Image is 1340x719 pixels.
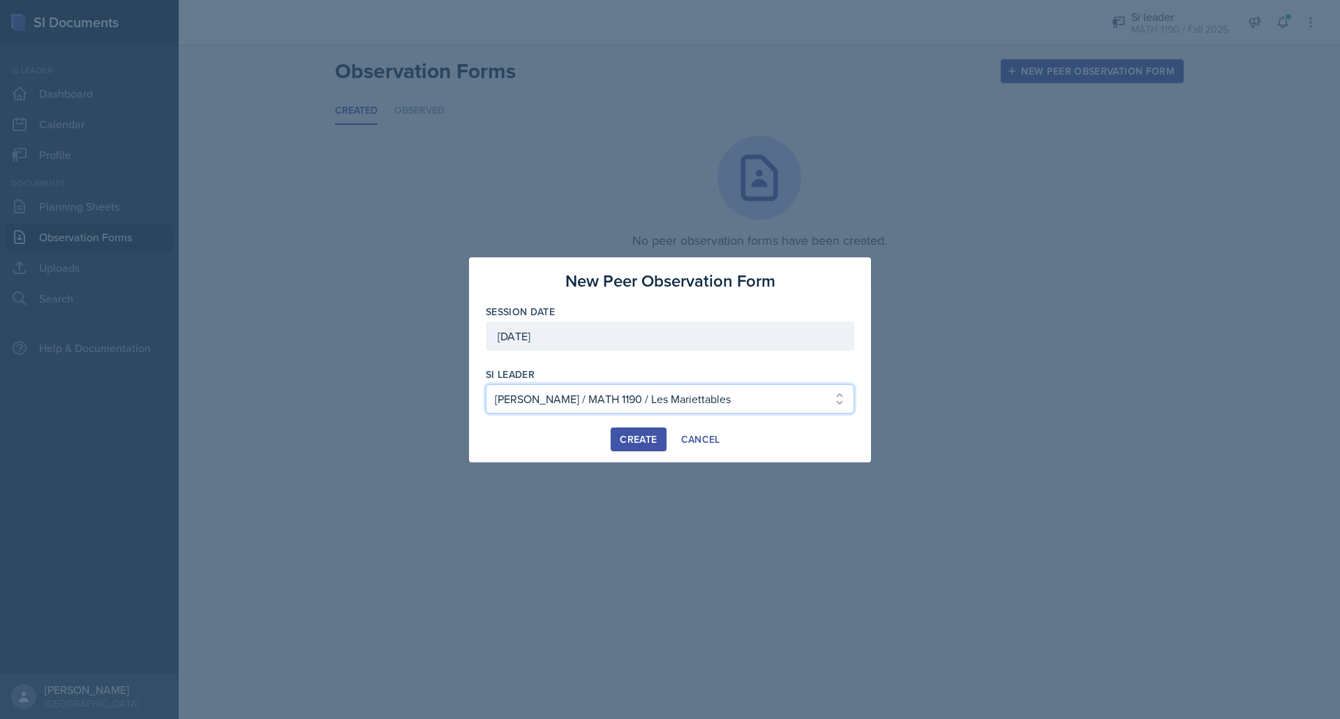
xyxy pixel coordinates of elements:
label: Session Date [486,305,555,319]
div: Create [620,434,657,445]
div: Cancel [681,434,720,445]
button: Create [611,427,666,451]
h3: New Peer Observation Form [565,268,775,294]
button: Cancel [672,427,729,451]
label: si leader [486,368,535,381]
